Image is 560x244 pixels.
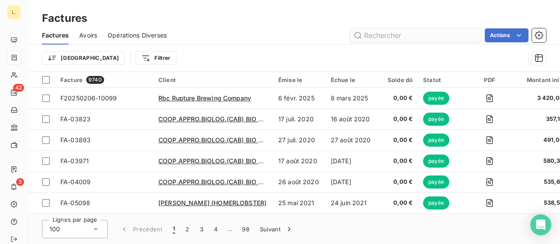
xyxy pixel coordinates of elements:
span: FA-05098 [60,199,90,206]
span: Facture [60,76,83,83]
span: F20250206-10099 [60,94,117,102]
span: Opérations Diverses [108,31,167,40]
td: 27 août 2020 [325,130,378,151]
div: Statut [423,76,463,83]
button: 1 [168,220,180,238]
span: 1 [173,225,175,234]
div: Échue le [331,76,373,83]
td: 25 mai 2021 [273,192,325,213]
span: payée [423,113,449,126]
span: payée [423,134,449,147]
span: FA-03893 [60,136,91,144]
button: 98 [237,220,255,238]
div: L. [7,5,21,19]
span: COOP.APPRO.BIOLOG.(CAB) BIO C BON [158,115,278,123]
button: Filtrer [136,51,176,65]
td: 17 juil. 2020 [273,109,325,130]
td: [DATE] [325,172,378,192]
span: payée [423,92,449,105]
td: [DATE] [325,151,378,172]
td: 27 juil. 2020 [273,130,325,151]
span: FA-04009 [60,178,91,186]
button: [GEOGRAPHIC_DATA] [42,51,125,65]
h3: Factures [42,10,87,26]
span: Factures [42,31,69,40]
td: 8 mars 2025 [325,88,378,109]
span: 0,00 € [383,178,413,186]
td: 17 août 2020 [273,151,325,172]
span: Rbc Rupture Brewing Company [158,94,251,102]
div: PDF [473,76,505,83]
span: 0,00 € [383,94,413,103]
span: 3 [16,178,24,186]
span: 9740 [86,76,104,84]
button: 2 [180,220,194,238]
span: Avoirs [79,31,97,40]
button: 3 [195,220,209,238]
td: 16 août 2020 [325,109,378,130]
span: 42 [13,84,24,92]
div: Client [158,76,268,83]
button: Actions [485,28,528,42]
td: 26 août 2020 [273,172,325,192]
td: 6 févr. 2025 [273,88,325,109]
span: 0,00 € [383,199,413,207]
td: [DATE] [325,213,378,234]
td: [DATE] [273,213,325,234]
span: 100 [49,225,60,234]
span: 0,00 € [383,136,413,144]
div: Solde dû [383,76,413,83]
span: FA-03823 [60,115,91,123]
span: COOP.APPRO.BIOLOG.(CAB) BIO C BON [158,178,278,186]
span: COOP.APPRO.BIOLOG.(CAB) BIO C BON [158,157,278,165]
input: Rechercher [350,28,481,42]
button: Suivant [255,220,299,238]
span: FA-03971 [60,157,89,165]
div: Émise le [278,76,320,83]
div: Open Intercom Messenger [530,214,551,235]
button: 4 [209,220,223,238]
td: 24 juin 2021 [325,192,378,213]
span: payée [423,196,449,210]
span: 0,00 € [383,157,413,165]
span: COOP.APPRO.BIOLOG.(CAB) BIO C BON [158,136,278,144]
span: payée [423,155,449,168]
span: [PERSON_NAME] (HOMERLOBSTER) [158,199,266,206]
span: … [223,222,237,236]
span: 0,00 € [383,115,413,124]
button: Précédent [115,220,168,238]
span: payée [423,175,449,189]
